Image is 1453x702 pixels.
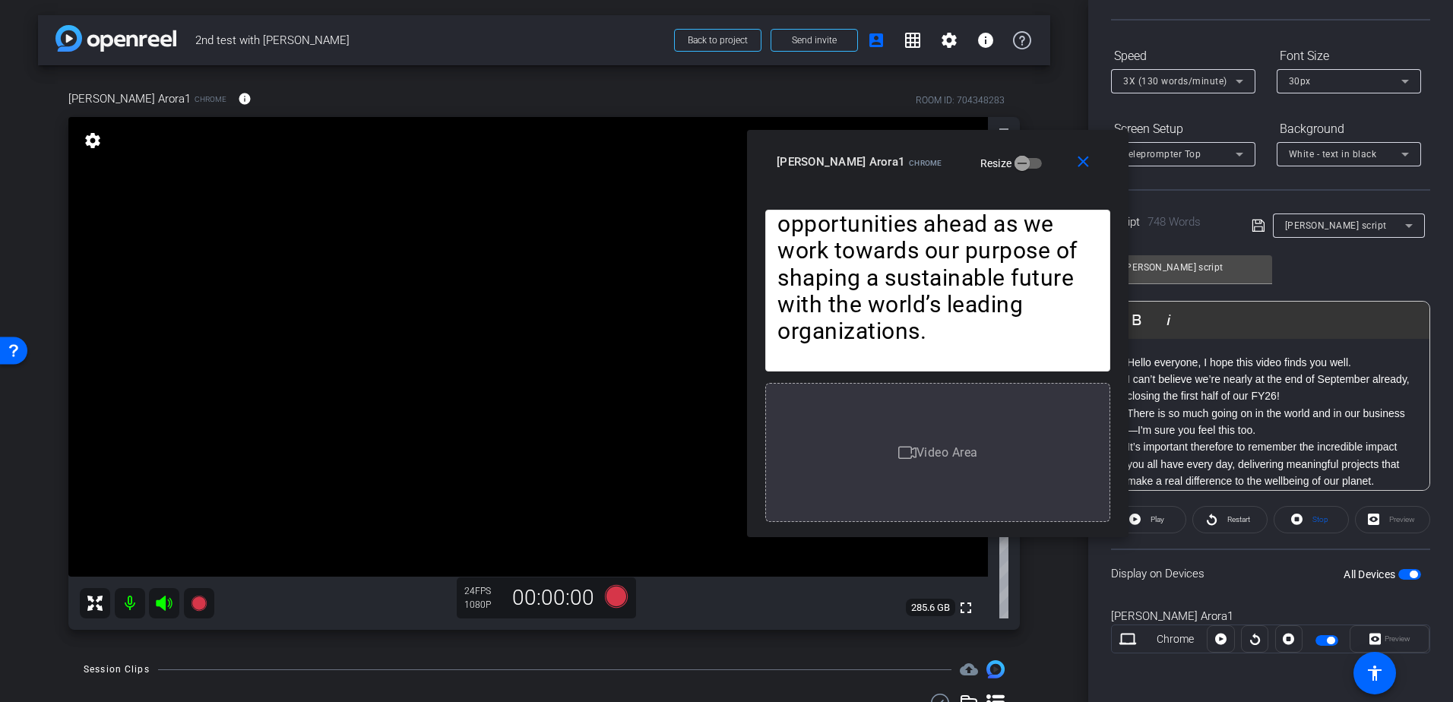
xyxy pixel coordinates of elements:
div: Background [1277,116,1421,142]
span: Chrome [195,93,226,105]
span: Chrome [909,159,942,167]
div: Chrome [1144,631,1208,647]
span: 3X (130 words/minute) [1123,76,1227,87]
mat-icon: info [238,92,252,106]
div: Speed [1111,43,1255,69]
span: Send invite [792,34,837,46]
p: Hello everyone, I hope this video finds you well. [1127,354,1414,371]
div: Script [1111,213,1230,231]
div: Font Size [1277,43,1421,69]
span: [PERSON_NAME] script [1285,220,1387,231]
span: [PERSON_NAME] Arora1 [777,155,905,169]
img: app-logo [55,25,176,52]
span: Video Area [916,444,978,459]
span: 30px [1289,76,1311,87]
mat-icon: accessibility [1366,664,1384,682]
span: Back to project [688,35,748,46]
label: All Devices [1344,567,1398,582]
span: Stop [1312,515,1328,523]
span: Restart [1227,515,1250,523]
div: 00:00:00 [502,585,604,611]
img: Session clips [986,660,1005,678]
span: White - text in black [1289,149,1377,160]
span: Play [1151,515,1164,523]
div: [PERSON_NAME] Arora1 [1111,608,1430,625]
mat-icon: close [1074,153,1093,172]
mat-icon: grid_on [904,31,922,49]
mat-icon: account_box [867,31,885,49]
input: Title [1123,258,1260,277]
span: [PERSON_NAME] Arora1 [68,90,191,107]
div: Display on Devices [1111,549,1430,598]
mat-icon: settings [82,131,103,150]
mat-icon: info [977,31,995,49]
p: I can’t believe we’re nearly at the end of September already, closing the first half of our FY26! [1127,371,1414,405]
p: It’s important therefore to remember the incredible impact you all have every day, delivering mea... [1127,438,1414,489]
mat-icon: fullscreen [957,599,975,617]
p: There is so much going on in the world and in our business—I'm sure you feel this too. [1127,405,1414,439]
span: FPS [475,586,491,596]
label: Resize [980,156,1015,171]
span: 2nd test with [PERSON_NAME] [195,25,665,55]
mat-icon: settings [940,31,958,49]
span: Destinations for your clips [960,660,978,678]
span: Teleprompter Top [1123,149,1201,160]
mat-icon: cloud_upload [960,660,978,678]
div: Screen Setup [1111,116,1255,142]
div: 24 [464,585,502,597]
div: 1080P [464,599,502,611]
button: Italic (Ctrl+I) [1154,305,1183,335]
span: 748 Words [1148,215,1201,229]
div: Session Clips [84,662,150,677]
span: 285.6 GB [906,599,955,617]
div: ROOM ID: 704348283 [916,93,1005,107]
